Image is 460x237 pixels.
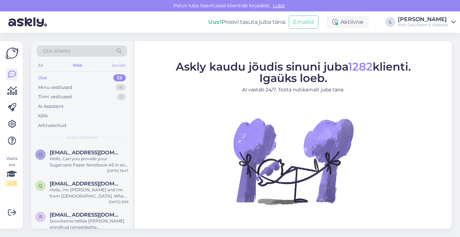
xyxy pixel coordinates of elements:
span: r [39,214,42,219]
a: [PERSON_NAME]Anti Saluneem's website [398,17,456,28]
img: No Chat active [231,99,355,223]
img: Askly Logo [6,47,19,60]
span: o [39,152,42,157]
div: Web [71,61,84,70]
b: Uus! [208,19,221,25]
div: Minu vestlused [38,84,72,91]
div: Socials [110,61,127,70]
div: Hello, Can you provide your Sugarcane Paper Notebook A5 in an unlined (blank) version? The produc... [50,156,128,168]
span: otopix@gmail.com [50,149,122,156]
span: railistina@gmail.com [50,212,122,218]
div: Tiimi vestlused [38,93,72,100]
div: Anti Saluneem's website [398,22,448,28]
div: Uus [38,74,47,81]
div: Proovi tasuta juba täna: [208,18,286,26]
span: q [39,183,42,188]
div: [DATE] 8:56 [109,199,128,204]
span: Otsi kliente [43,47,70,55]
div: AI Assistent [38,103,64,110]
span: Uued vestlused [66,134,98,140]
span: Luba [271,2,287,9]
span: quote02@starawardsmedal.net [50,181,122,187]
div: [PERSON_NAME] [398,17,448,22]
div: Sooviksime tellida [PERSON_NAME] prinditud nimeetikette. [PERSON_NAME] võiks olla must ning trükk... [50,218,128,230]
div: L [385,17,395,27]
div: All [37,61,45,70]
button: Emailid [289,16,318,29]
span: Askly kaudu jõudis sinuni juba klienti. Igaüks loeb. [176,60,411,84]
div: Kõik [38,112,48,119]
p: AI vastab 24/7. Tööta nutikamalt juba täna. [176,86,411,93]
div: 32 [113,74,126,81]
div: 4 [116,84,126,91]
div: 2 / 3 [6,180,18,186]
div: Hello, I'm [PERSON_NAME] and I'm from [DEMOGRAPHIC_DATA]. When browsing your company's promotiona... [50,187,128,199]
div: [DATE] 19:47 [107,168,128,173]
div: 1 [117,93,126,100]
span: 1282 [348,60,373,73]
div: Aktiivne [327,16,369,28]
div: Vaata siia [6,155,18,186]
div: Arhiveeritud [38,122,66,129]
